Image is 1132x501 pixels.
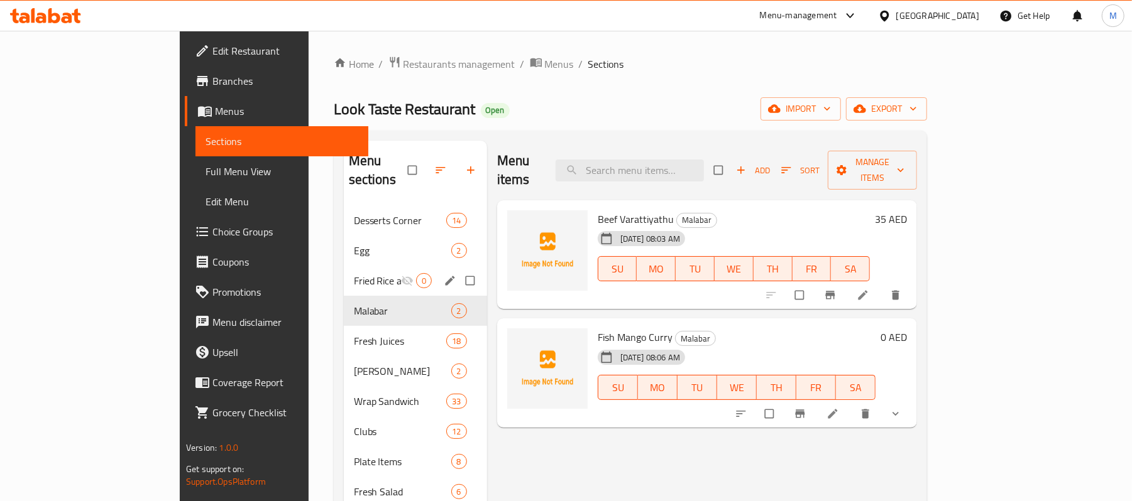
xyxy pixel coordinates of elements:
button: delete [882,281,912,309]
div: Open [481,103,510,118]
button: TU [678,375,717,400]
img: Fish Mango Curry [507,328,588,409]
span: import [771,101,831,117]
div: Fresh Salad [354,484,451,499]
button: show more [882,400,912,428]
button: Add section [457,156,487,184]
span: MO [643,379,673,397]
a: Menus [530,56,574,72]
span: Fried Rice and Noodles [354,273,401,288]
a: Coupons [185,247,369,277]
div: items [451,454,467,469]
span: MO [642,260,671,278]
span: M [1109,9,1117,23]
span: 1.0.0 [219,439,238,456]
div: [GEOGRAPHIC_DATA] [896,9,979,23]
a: Support.OpsPlatform [186,473,266,490]
a: Sections [195,126,369,156]
span: Branches [212,73,359,89]
div: Malabar2 [344,296,487,326]
span: Coupons [212,254,359,269]
span: Edit Restaurant [212,43,359,58]
a: Menu disclaimer [185,307,369,337]
button: WE [717,375,757,400]
span: Sort [781,163,820,178]
a: Edit Restaurant [185,36,369,66]
span: SA [836,260,865,278]
span: Fish Mango Curry [598,328,673,347]
span: TU [681,260,710,278]
h6: 35 AED [875,210,907,228]
span: Malabar [676,331,715,346]
div: Menu-management [760,8,837,23]
div: items [446,213,466,228]
span: 12 [447,426,466,438]
span: Edit Menu [206,194,359,209]
span: Sections [206,134,359,149]
span: export [856,101,917,117]
span: WE [722,379,752,397]
input: search [556,159,704,181]
span: Wrap Sandwich [354,394,447,409]
span: [PERSON_NAME] [354,364,451,379]
span: Menus [545,57,574,72]
a: Upsell [185,337,369,367]
button: WE [715,256,754,281]
button: TU [676,256,715,281]
button: TH [757,375,796,400]
span: Get support on: [186,461,244,477]
span: SU [603,260,632,278]
div: [PERSON_NAME]2 [344,356,487,386]
span: Full Menu View [206,164,359,179]
a: Branches [185,66,369,96]
span: 0 [417,275,431,287]
span: Version: [186,439,217,456]
div: items [446,394,466,409]
li: / [379,57,383,72]
div: items [451,303,467,318]
span: Select to update [757,402,784,426]
svg: Inactive section [401,274,414,287]
div: Fried Rice and Noodles0edit [344,266,487,296]
h2: Menu sections [349,151,408,189]
span: Manage items [838,154,907,186]
span: 2 [452,305,466,317]
button: Manage items [828,151,917,190]
span: Beef Varattiyathu [598,210,674,229]
button: import [761,97,841,121]
li: / [579,57,583,72]
span: Menus [215,104,359,119]
span: Sort items [773,161,828,180]
span: Sections [588,57,624,72]
button: SU [598,375,638,400]
span: Egg [354,243,451,258]
span: [DATE] 08:06 AM [615,352,685,364]
span: Open [481,105,510,116]
div: Desserts Corner14 [344,205,487,235]
h2: Menu items [497,151,541,189]
button: Branch-specific-item [816,281,847,309]
span: 18 [447,335,466,347]
button: MO [637,256,676,281]
button: SU [598,256,637,281]
span: TH [759,260,788,278]
a: Full Menu View [195,156,369,186]
span: Grocery Checklist [212,405,359,420]
span: Add [736,163,770,178]
span: Clubs [354,424,447,439]
a: Restaurants management [388,56,515,72]
button: Sort [778,161,823,180]
span: Add item [733,161,773,180]
span: Coverage Report [212,375,359,390]
a: Promotions [185,277,369,307]
span: TU [683,379,712,397]
h6: 0 AED [881,328,907,346]
a: Edit Menu [195,186,369,217]
span: Select to update [788,283,814,307]
button: delete [852,400,882,428]
span: Malabar [677,213,717,227]
svg: Show Choices [889,407,902,420]
span: Fresh Juices [354,333,447,348]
